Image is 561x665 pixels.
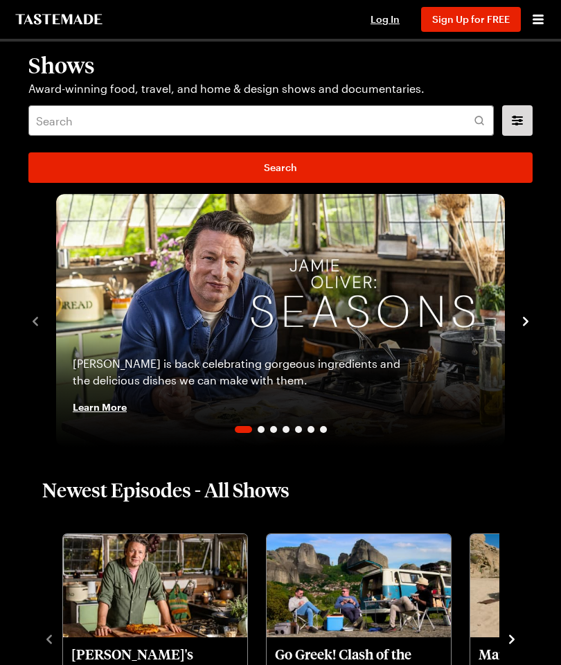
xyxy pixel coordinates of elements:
[56,194,505,447] div: 1 / 7
[505,630,519,646] button: navigate to next item
[235,426,252,433] span: Go to slide 1
[432,13,510,25] span: Sign Up for FREE
[320,426,327,433] span: Go to slide 7
[28,152,533,183] a: Search
[28,312,42,328] button: navigate to previous item
[73,400,127,414] span: Learn More
[28,105,494,136] input: Search
[42,630,56,646] button: navigate to previous item
[42,477,290,502] h2: Newest Episodes - All Shows
[267,534,451,638] img: Go Greek! Clash of the Titans
[270,426,277,433] span: Go to slide 3
[519,312,533,328] button: navigate to next item
[502,105,533,136] button: filters
[421,7,521,32] button: Sign Up for FREE
[529,10,547,28] button: Open menu
[308,426,314,433] span: Go to slide 6
[56,194,505,447] img: Jamie Oliver: Seasons
[264,161,297,175] span: Search
[295,426,302,433] span: Go to slide 5
[283,426,290,433] span: Go to slide 4
[73,355,405,389] p: [PERSON_NAME] is back celebrating gorgeous ingredients and the delicious dishes we can make with ...
[28,80,533,97] p: Award-winning food, travel, and home & design shows and documentaries.
[371,13,400,25] span: Log In
[258,426,265,433] span: Go to slide 2
[14,14,104,25] a: To Tastemade Home Page
[63,534,247,638] img: Jamie's ULTIMATE Autumn Garden FEAST!
[56,194,505,447] a: Jamie Oliver: Seasons[PERSON_NAME] is back celebrating gorgeous ingredients and the delicious dis...
[28,53,533,78] h1: Shows
[357,12,413,26] button: Log In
